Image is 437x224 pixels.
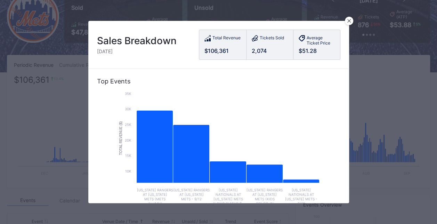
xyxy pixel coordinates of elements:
div: Tickets Sold [260,35,284,42]
text: [US_STATE] Nationals at [US_STATE] Mets - 9/21 [285,188,317,206]
text: 15k [125,153,131,158]
text: [US_STATE] Rangers at [US_STATE] Mets - 9/12 [173,188,209,201]
div: Top Events [97,78,340,85]
text: 30k [125,107,131,111]
div: $51.28 [299,47,335,54]
text: [US_STATE] Rangers at [US_STATE] Mets (Mets Alumni Classic/Mrs. Met Taxicab Bobblehead Giveaway) ... [137,188,173,224]
div: [DATE] [97,48,177,54]
text: 10k [125,169,131,173]
div: Total Revenue [212,35,241,42]
text: [US_STATE] Rangers at [US_STATE] Mets (Kids Color-In Lunchbox Giveaway) - 9/14 [246,188,283,215]
text: 25k [125,122,131,127]
div: $106,361 [204,47,241,54]
div: 2,074 [252,47,288,54]
div: Average Ticket Price [307,35,335,46]
text: 20k [125,138,131,142]
div: Sales Breakdown [97,35,177,47]
text: 35k [125,91,131,96]
text: Total Revenue ($) [119,121,122,155]
text: [US_STATE] Nationals at [US_STATE] Mets (Long Sleeve T- Shirt Giveaway) - 9/20 [212,188,244,215]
